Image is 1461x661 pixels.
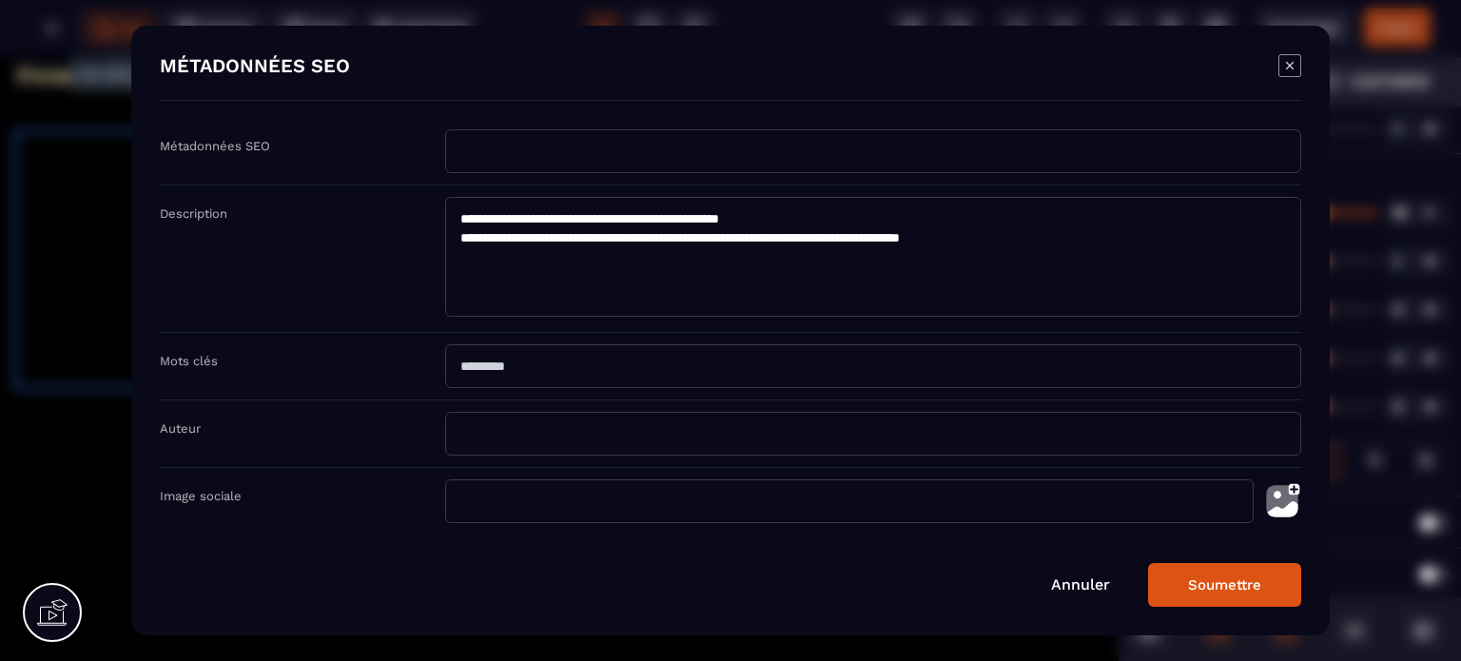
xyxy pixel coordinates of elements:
[14,6,201,30] img: f2a3730b544469f405c58ab4be6274e8_Capture_d%E2%80%99e%CC%81cran_2025-09-01_a%CC%80_20.57.27.png
[160,54,350,81] h4: MÉTADONNÉES SEO
[160,139,270,153] label: Métadonnées SEO
[1263,479,1301,523] img: photo-upload.002a6cb0.svg
[160,206,227,221] label: Description
[374,238,746,318] button: Cliquez ici pour rejoindre la communauté
[160,421,201,436] label: Auteur
[160,489,242,503] label: Image sociale
[1148,563,1301,607] button: Soumettre
[160,354,218,368] label: Mots clés
[1051,575,1110,593] a: Annuler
